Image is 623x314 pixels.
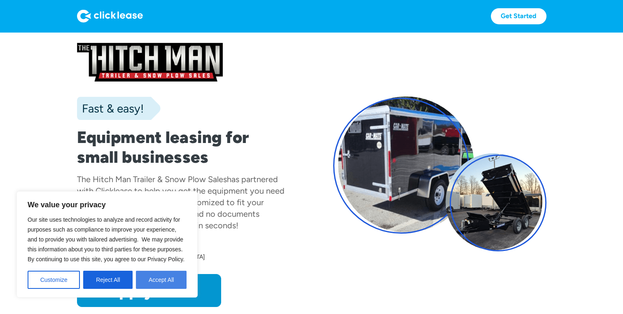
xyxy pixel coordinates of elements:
button: Reject All [83,271,133,289]
div: We value your privacy [16,191,198,298]
h1: Equipment leasing for small businesses [77,127,290,167]
img: Logo [77,9,143,23]
p: We value your privacy [28,200,187,210]
button: Customize [28,271,80,289]
a: Get Started [491,8,546,24]
div: Fast & easy! [77,100,144,117]
div: The Hitch Man Trailer & Snow Plow Sales [77,174,227,184]
span: Our site uses technologies to analyze and record activity for purposes such as compliance to impr... [28,216,184,262]
button: Accept All [136,271,187,289]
